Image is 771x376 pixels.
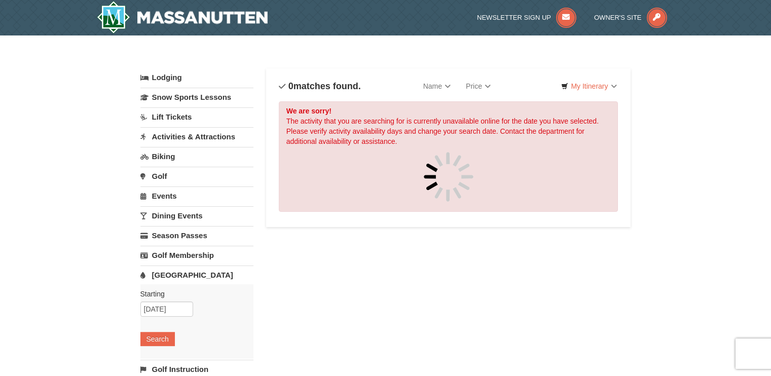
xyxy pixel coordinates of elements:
span: Newsletter Sign Up [477,14,551,21]
a: Dining Events [140,206,253,225]
a: Price [458,76,498,96]
a: Lift Tickets [140,107,253,126]
label: Starting [140,289,246,299]
div: The activity that you are searching for is currently unavailable online for the date you have sel... [279,101,618,212]
a: Golf [140,167,253,185]
a: Events [140,186,253,205]
a: Lodging [140,68,253,87]
a: [GEOGRAPHIC_DATA] [140,266,253,284]
a: Newsletter Sign Up [477,14,576,21]
strong: We are sorry! [286,107,332,115]
a: Massanutten Resort [97,1,268,33]
a: Snow Sports Lessons [140,88,253,106]
span: Owner's Site [594,14,642,21]
img: spinner.gif [423,152,474,202]
a: Name [416,76,458,96]
a: Activities & Attractions [140,127,253,146]
a: Biking [140,147,253,166]
a: Golf Membership [140,246,253,265]
button: Search [140,332,175,346]
a: Owner's Site [594,14,667,21]
a: My Itinerary [555,79,623,94]
a: Season Passes [140,226,253,245]
img: Massanutten Resort Logo [97,1,268,33]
